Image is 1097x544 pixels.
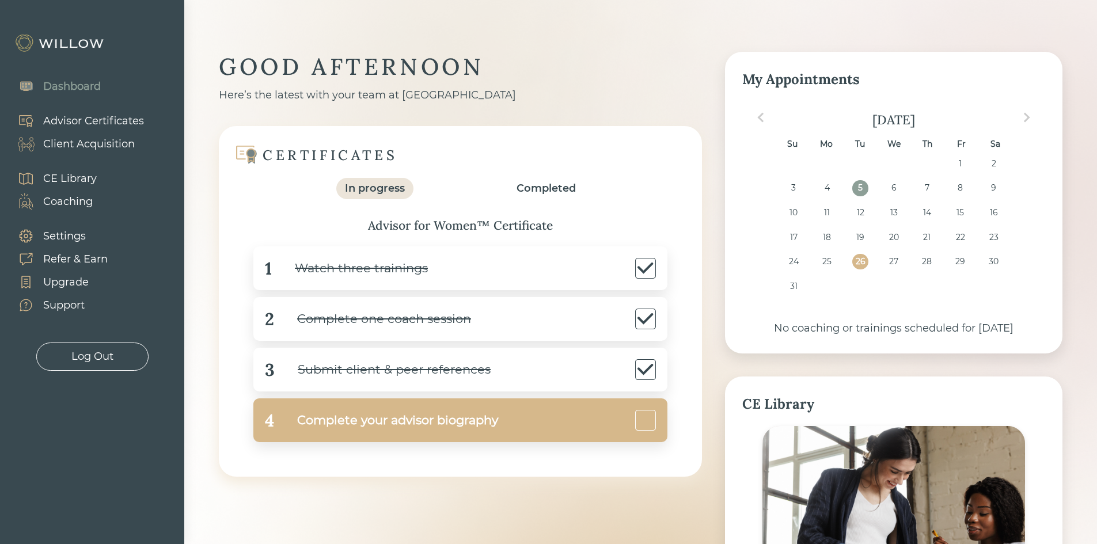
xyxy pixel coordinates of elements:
div: Choose Tuesday, August 5th, 2025 [852,180,868,196]
div: Here’s the latest with your team at [GEOGRAPHIC_DATA] [219,88,702,103]
div: In progress [345,181,405,196]
div: Choose Friday, August 8th, 2025 [952,180,968,196]
div: My Appointments [742,69,1045,90]
div: Choose Friday, August 22nd, 2025 [952,230,968,245]
div: Choose Wednesday, August 20th, 2025 [886,230,901,245]
div: Choose Wednesday, August 6th, 2025 [886,180,901,196]
div: 4 [265,408,274,433]
div: Choose Saturday, August 9th, 2025 [986,180,1001,196]
div: Choose Wednesday, August 27th, 2025 [886,254,901,269]
div: CE Library [43,171,97,187]
div: Choose Saturday, August 16th, 2025 [986,205,1001,220]
div: Fr [954,136,969,152]
div: Choose Sunday, August 24th, 2025 [786,254,802,269]
div: 2 [265,306,274,332]
div: Completed [517,181,576,196]
div: Upgrade [43,275,89,290]
div: Sa [988,136,1003,152]
div: We [886,136,901,152]
div: Choose Sunday, August 10th, 2025 [786,205,802,220]
div: Log Out [71,349,113,364]
div: Choose Saturday, August 30th, 2025 [986,254,1001,269]
a: Settings [6,225,108,248]
div: Choose Tuesday, August 26th, 2025 [852,254,868,269]
div: [DATE] [742,112,1045,128]
div: CERTIFICATES [263,146,397,164]
div: Choose Friday, August 1st, 2025 [952,156,968,172]
div: Submit client & peer references [275,357,491,383]
div: Dashboard [43,79,101,94]
div: Th [920,136,935,152]
a: Dashboard [6,75,101,98]
div: GOOD AFTERNOON [219,52,702,82]
div: Tu [852,136,868,152]
div: month 2025-08 [746,156,1041,303]
div: Choose Thursday, August 14th, 2025 [919,205,935,220]
div: Choose Friday, August 29th, 2025 [952,254,968,269]
div: Choose Wednesday, August 13th, 2025 [886,205,901,220]
div: Choose Monday, August 18th, 2025 [819,230,834,245]
div: Choose Tuesday, August 19th, 2025 [852,230,868,245]
div: Refer & Earn [43,252,108,267]
button: Next Month [1018,108,1036,127]
div: Choose Thursday, August 21st, 2025 [919,230,935,245]
div: Choose Thursday, August 28th, 2025 [919,254,935,269]
a: Advisor Certificates [6,109,144,132]
div: Advisor Certificates [43,113,144,129]
div: Mo [818,136,834,152]
div: Complete your advisor biography [274,408,498,433]
a: Refer & Earn [6,248,108,271]
div: Choose Saturday, August 23rd, 2025 [986,230,1001,245]
div: Choose Monday, August 25th, 2025 [819,254,834,269]
div: Client Acquisition [43,136,135,152]
div: 3 [265,357,275,383]
div: 1 [265,256,272,281]
div: Support [43,298,85,313]
div: Choose Sunday, August 31st, 2025 [786,279,802,294]
div: Choose Saturday, August 2nd, 2025 [986,156,1001,172]
div: Settings [43,229,86,244]
div: Choose Friday, August 15th, 2025 [952,205,968,220]
button: Previous Month [751,108,770,127]
div: Watch three trainings [272,256,428,281]
div: Coaching [43,194,93,210]
a: Client Acquisition [6,132,144,155]
div: Advisor for Women™ Certificate [242,216,679,235]
div: Choose Sunday, August 17th, 2025 [786,230,802,245]
div: CE Library [742,394,1045,414]
div: Choose Thursday, August 7th, 2025 [919,180,935,196]
div: Choose Monday, August 11th, 2025 [819,205,834,220]
div: Su [784,136,800,152]
a: Coaching [6,190,97,213]
div: Choose Sunday, August 3rd, 2025 [786,180,802,196]
a: CE Library [6,167,97,190]
div: Complete one coach session [274,306,471,332]
a: Upgrade [6,271,108,294]
div: No coaching or trainings scheduled for [DATE] [742,321,1045,336]
img: Willow [14,34,107,52]
div: Choose Tuesday, August 12th, 2025 [852,205,868,220]
div: Choose Monday, August 4th, 2025 [819,180,834,196]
